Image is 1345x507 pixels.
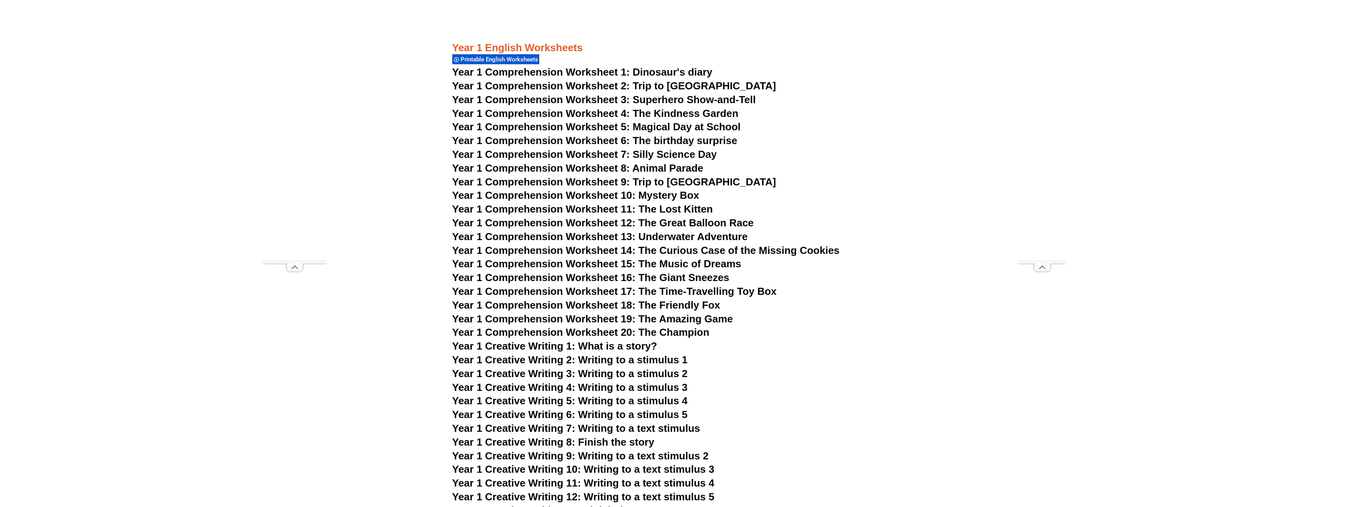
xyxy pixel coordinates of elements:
a: Year 1 Comprehension Worksheet 12: The Great Balloon Race [452,217,754,229]
a: Year 1 Comprehension Worksheet 8: Animal Parade [452,162,703,174]
a: Year 1 Comprehension Worksheet 6: The birthday surprise [452,135,737,146]
a: Year 1 Creative Writing 11: Writing to a text stimulus 4 [452,477,714,489]
a: Year 1 Creative Writing 10: Writing to a text stimulus 3 [452,463,714,475]
span: Printable English Worksheets [461,56,540,63]
a: Year 1 Comprehension Worksheet 13: Underwater Adventure [452,231,748,242]
a: Year 1 Creative Writing 4: Writing to a stimulus 3 [452,381,688,393]
a: Year 1 Creative Writing 1: What is a story? [452,340,657,352]
a: Year 1 Comprehension Worksheet 3: Superhero Show-and-Tell [452,94,756,105]
a: Year 1 Comprehension Worksheet 10: Mystery Box [452,189,699,201]
a: Year 1 Comprehension Worksheet 2: Trip to [GEOGRAPHIC_DATA] [452,80,776,92]
a: Year 1 Comprehension Worksheet 17: The Time-Travelling Toy Box [452,285,777,297]
a: Year 1 Comprehension Worksheet 11: The Lost Kitten [452,203,713,215]
a: Year 1 Comprehension Worksheet 16: The Giant Sneezes [452,272,729,283]
h3: Year 1 English Worksheets [452,41,893,55]
a: Year 1 Comprehension Worksheet 7: Silly Science Day [452,148,717,160]
iframe: Advertisement [1019,25,1066,261]
iframe: Chat Widget [1214,418,1345,507]
a: Year 1 Comprehension Worksheet 18: The Friendly Fox [452,299,720,311]
a: Year 1 Comprehension Worksheet 9: Trip to [GEOGRAPHIC_DATA] [452,176,776,188]
a: Year 1 Comprehension Worksheet 20: The Champion [452,326,710,338]
a: Year 1 Creative Writing 3: Writing to a stimulus 2 [452,368,688,379]
a: Year 1 Comprehension Worksheet 14: The Curious Case of the Missing Cookies [452,244,840,256]
a: Year 1 Comprehension Worksheet 1: Dinosaur's diary [452,66,712,78]
div: Printable English Worksheets [452,54,539,65]
a: Year 1 Comprehension Worksheet 15: The Music of Dreams [452,258,742,270]
iframe: Advertisement [263,25,326,261]
a: Year 1 Creative Writing 2: Writing to a stimulus 1 [452,354,688,366]
a: Year 1 Creative Writing 12: Writing to a text stimulus 5 [452,491,714,503]
a: Year 1 Creative Writing 8: Finish the story [452,436,655,448]
a: Year 1 Creative Writing 9: Writing to a text stimulus 2 [452,450,709,462]
a: Year 1 Creative Writing 6: Writing to a stimulus 5 [452,409,688,420]
a: Year 1 Creative Writing 5: Writing to a stimulus 4 [452,395,688,407]
a: Year 1 Comprehension Worksheet 19: The Amazing Game [452,313,733,325]
a: Year 1 Comprehension Worksheet 5: Magical Day at School [452,121,741,133]
a: Year 1 Creative Writing 7: Writing to a text stimulus [452,422,700,434]
a: Year 1 Comprehension Worksheet 4: The Kindness Garden [452,107,738,119]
